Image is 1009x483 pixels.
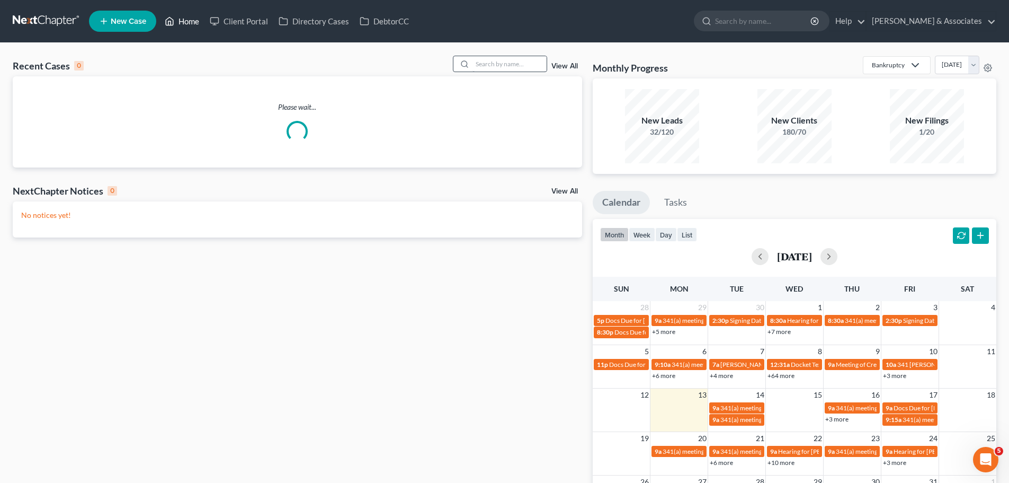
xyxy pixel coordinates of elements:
span: Wed [785,284,803,293]
span: 30 [755,301,765,314]
span: 19 [639,432,650,445]
span: 8:30p [597,328,613,336]
span: 10a [886,361,896,368]
div: New Leads [625,115,699,127]
a: +3 more [883,459,906,467]
span: Docs Due for [PERSON_NAME] & [PERSON_NAME] [605,317,749,324]
a: Tasks [655,191,697,214]
div: Recent Cases [13,59,84,72]
button: day [655,227,677,242]
div: 0 [108,186,117,196]
h3: Monthly Progress [593,62,668,74]
span: 9a [770,447,777,455]
span: Docs Due for [PERSON_NAME] [609,361,697,368]
a: +6 more [710,459,733,467]
a: +3 more [825,415,849,423]
span: 9a [712,404,719,412]
button: month [600,227,629,242]
span: Tue [730,284,744,293]
span: 4 [990,301,996,314]
span: Hearing for [PERSON_NAME] & [PERSON_NAME] [787,317,926,324]
span: 2:30p [886,317,902,324]
span: 20 [697,432,708,445]
span: 3 [932,301,939,314]
span: 9a [828,447,835,455]
span: 341(a) meeting for [PERSON_NAME] [720,416,823,424]
span: Docket Text: for [PERSON_NAME] [791,361,886,368]
span: 9:15a [886,416,901,424]
span: 12:31a [770,361,790,368]
div: 0 [74,61,84,71]
span: 15 [812,389,823,401]
span: 341(a) meeting for [PERSON_NAME] [836,404,938,412]
span: 12 [639,389,650,401]
span: 11 [986,345,996,358]
span: 9a [712,416,719,424]
p: No notices yet! [21,210,574,221]
span: Meeting of Creditors for [PERSON_NAME] [836,361,953,368]
span: Docs Due for [PERSON_NAME] [614,328,702,336]
span: 9 [874,345,881,358]
span: 7a [712,361,719,368]
div: 1/20 [890,127,964,137]
div: 32/120 [625,127,699,137]
span: 341(a) meeting for [PERSON_NAME] [720,404,823,412]
span: 1 [817,301,823,314]
span: 9:10a [655,361,671,368]
span: 23 [870,432,881,445]
span: Signing Date for [PERSON_NAME] & [PERSON_NAME] [730,317,881,324]
a: +6 more [652,372,675,380]
span: 5 [644,345,650,358]
a: View All [551,188,578,195]
a: +3 more [883,372,906,380]
div: 180/70 [757,127,832,137]
div: New Filings [890,115,964,127]
a: +10 more [767,459,794,467]
span: [PERSON_NAME] - Arraignment [720,361,810,368]
span: 8 [817,345,823,358]
span: 2 [874,301,881,314]
span: 9a [886,447,892,455]
span: 5 [995,447,1003,455]
a: Home [159,12,204,31]
div: NextChapter Notices [13,185,117,197]
span: 341(a) meeting for [PERSON_NAME] [845,317,947,324]
a: +4 more [710,372,733,380]
span: 9a [828,404,835,412]
span: 8:30a [770,317,786,324]
span: 16 [870,389,881,401]
span: Hearing for [PERSON_NAME] & [PERSON_NAME] [778,447,917,455]
span: 7 [759,345,765,358]
a: +7 more [767,328,791,336]
span: 17 [928,389,939,401]
span: 9a [655,447,662,455]
div: New Clients [757,115,832,127]
button: list [677,227,697,242]
span: 18 [986,389,996,401]
a: DebtorCC [354,12,414,31]
span: Thu [844,284,860,293]
span: 341(a) meeting for [PERSON_NAME] [663,317,765,324]
span: 25 [986,432,996,445]
span: Fri [904,284,915,293]
span: 2:30p [712,317,729,324]
a: Client Portal [204,12,273,31]
span: Mon [670,284,689,293]
span: 28 [639,301,650,314]
span: Sun [614,284,629,293]
span: 14 [755,389,765,401]
p: Please wait... [13,102,582,112]
span: 341 [PERSON_NAME] [897,361,959,368]
a: View All [551,63,578,70]
input: Search by name... [715,11,812,31]
a: [PERSON_NAME] & Associates [867,12,996,31]
span: 9a [828,361,835,368]
span: 13 [697,389,708,401]
span: 9a [886,404,892,412]
span: Sat [961,284,974,293]
div: Bankruptcy [872,60,905,69]
span: 341(a) meeting for [PERSON_NAME] [672,361,774,368]
span: 341(a) meeting for [PERSON_NAME] [663,447,765,455]
span: 9a [712,447,719,455]
span: 341(a) meeting for [PERSON_NAME] [836,447,938,455]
